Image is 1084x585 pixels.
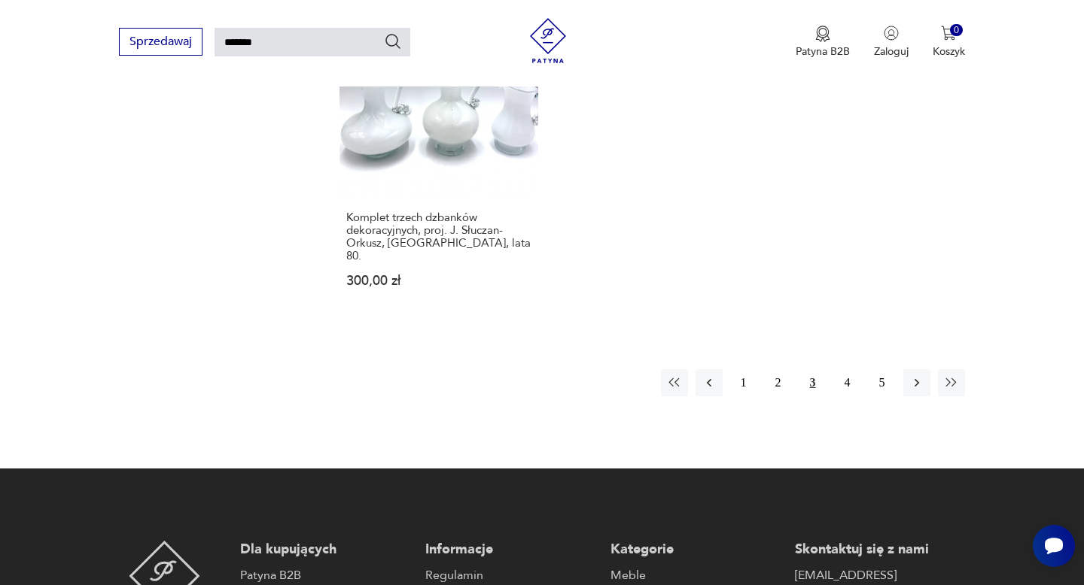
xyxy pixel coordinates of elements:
[933,26,965,59] button: 0Koszyk
[240,541,410,559] p: Dla kupujących
[796,26,850,59] button: Patyna B2B
[834,369,861,396] button: 4
[765,369,792,396] button: 2
[425,541,595,559] p: Informacje
[119,38,202,48] a: Sprzedawaj
[796,26,850,59] a: Ikona medaluPatyna B2B
[346,274,531,287] p: 300,00 zł
[884,26,899,41] img: Ikonka użytkownika
[799,369,827,396] button: 3
[340,2,537,317] a: KlasykKomplet trzech dzbanków dekoracyjnych, proj. J. Słuczan-Orkusz, Polska, lata 80.Komplet trz...
[874,44,909,59] p: Zaloguj
[874,26,909,59] button: Zaloguj
[796,44,850,59] p: Patyna B2B
[240,566,410,584] a: Patyna B2B
[730,369,757,396] button: 1
[795,541,965,559] p: Skontaktuj się z nami
[346,211,531,262] h3: Komplet trzech dzbanków dekoracyjnych, proj. J. Słuczan-Orkusz, [GEOGRAPHIC_DATA], lata 80.
[425,566,595,584] a: Regulamin
[384,32,402,50] button: Szukaj
[1033,525,1075,567] iframe: Smartsupp widget button
[611,566,781,584] a: Meble
[119,28,202,56] button: Sprzedawaj
[525,18,571,63] img: Patyna - sklep z meblami i dekoracjami vintage
[950,24,963,37] div: 0
[933,44,965,59] p: Koszyk
[611,541,781,559] p: Kategorie
[869,369,896,396] button: 5
[941,26,956,41] img: Ikona koszyka
[815,26,830,42] img: Ikona medalu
